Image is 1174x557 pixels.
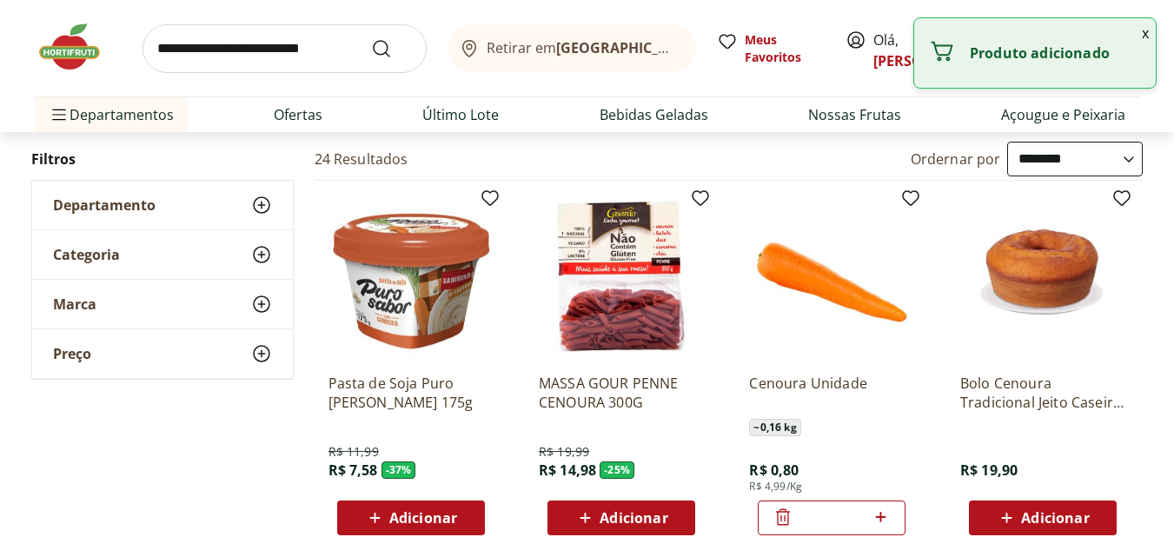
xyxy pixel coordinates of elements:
img: Hortifruti [35,21,122,73]
button: Retirar em[GEOGRAPHIC_DATA]/[GEOGRAPHIC_DATA] [448,24,696,73]
a: MASSA GOUR PENNE CENOURA 300G [539,374,704,412]
img: Cenoura Unidade [749,195,914,360]
a: Nossas Frutas [808,104,901,125]
span: Adicionar [600,511,667,525]
span: Meus Favoritos [745,31,825,66]
span: ~ 0,16 kg [749,419,800,436]
label: Ordernar por [911,149,1001,169]
img: Pasta de Soja Puro Sabor Cenoura 175g [328,195,494,360]
img: Bolo Cenoura Tradicional Jeito Caseiro 400g [960,195,1125,360]
button: Adicionar [969,501,1117,535]
span: R$ 7,58 [328,461,378,480]
button: Departamento [32,181,293,229]
span: R$ 11,99 [328,443,379,461]
a: Meus Favoritos [717,31,825,66]
a: Bolo Cenoura Tradicional Jeito Caseiro 400g [960,374,1125,412]
button: Adicionar [547,501,695,535]
span: R$ 0,80 [749,461,799,480]
span: Preço [53,345,91,362]
a: Açougue e Peixaria [1001,104,1125,125]
span: R$ 14,98 [539,461,596,480]
button: Fechar notificação [1135,18,1156,48]
a: Ofertas [274,104,322,125]
span: Departamentos [49,94,174,136]
img: MASSA GOUR PENNE CENOURA 300G [539,195,704,360]
a: Cenoura Unidade [749,374,914,412]
span: Departamento [53,196,156,214]
p: Produto adicionado [970,44,1142,62]
span: R$ 4,99/Kg [749,480,802,494]
button: Adicionar [337,501,485,535]
button: Preço [32,329,293,378]
span: Adicionar [389,511,457,525]
span: Marca [53,295,96,313]
button: Submit Search [371,38,413,59]
a: Último Lote [422,104,499,125]
h2: 24 Resultados [315,149,408,169]
input: search [143,24,427,73]
a: Pasta de Soja Puro [PERSON_NAME] 175g [328,374,494,412]
a: [PERSON_NAME] [873,51,986,70]
span: Adicionar [1021,511,1089,525]
span: R$ 19,90 [960,461,1018,480]
span: Olá, [873,30,951,71]
span: Retirar em [487,40,679,56]
span: Categoria [53,246,120,263]
button: Marca [32,280,293,328]
b: [GEOGRAPHIC_DATA]/[GEOGRAPHIC_DATA] [556,38,849,57]
button: Menu [49,94,70,136]
button: Categoria [32,230,293,279]
span: - 37 % [381,461,416,479]
span: R$ 19,99 [539,443,589,461]
a: Bebidas Geladas [600,104,708,125]
h2: Filtros [31,142,294,176]
span: - 25 % [600,461,634,479]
